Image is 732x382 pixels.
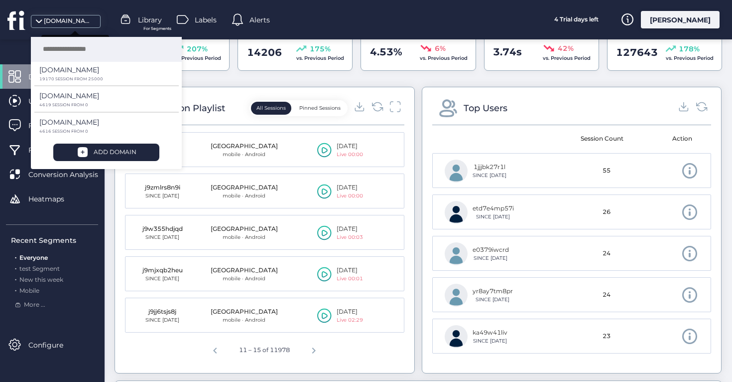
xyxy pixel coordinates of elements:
div: yr8ay7tm8pr [473,287,513,296]
div: Live 00:00 [337,151,363,159]
div: Live 00:01 [337,275,363,283]
div: Live 00:03 [337,233,363,241]
div: j9mjxqb2heu [137,266,187,275]
button: All Sessions [251,102,291,115]
div: mobile · Android [211,275,278,283]
div: 4 Trial days left [539,11,613,28]
div: [GEOGRAPHIC_DATA] [211,183,278,192]
span: . [15,274,16,283]
span: vs. Previous Period [543,55,591,61]
div: ADD DOMAIN [94,148,136,157]
span: vs. Previous Period [173,55,221,61]
div: Session Playlist [156,101,225,115]
div: [DATE] [337,266,363,275]
p: 4616 SESSION FROM 0 [39,129,166,134]
div: mobile · Android [211,316,278,324]
div: SINCE [DATE] [137,316,187,324]
span: . [15,252,16,261]
span: Mobile [19,287,39,294]
div: j9zmlrs8n9i [137,183,187,192]
span: New this week [19,276,63,283]
div: SINCE [DATE] [473,172,506,180]
span: 42% [558,43,574,54]
div: [GEOGRAPHIC_DATA] [211,307,278,317]
div: [DOMAIN_NAME] [44,16,94,26]
div: 11 – 15 of 11978 [235,342,294,359]
span: 3.74s [493,44,522,60]
mat-header-cell: Action [636,125,704,153]
span: 175% [310,43,331,54]
div: ka49w41liv [473,328,507,338]
mat-header-cell: Session Count [568,125,636,153]
span: 207% [187,43,208,54]
span: . [15,285,16,294]
div: mobile · Android [211,151,278,159]
div: e0379iwcrd [473,245,509,255]
div: [GEOGRAPHIC_DATA] [211,224,278,234]
div: SINCE [DATE] [473,254,509,262]
div: [PERSON_NAME] [641,11,720,28]
div: [DATE] [337,142,363,151]
button: Previous page [205,339,225,359]
div: etd7e4mp57i [473,204,514,213]
span: Library [138,14,162,25]
span: test Segment [19,265,60,272]
span: Labels [195,14,217,25]
div: SINCE [DATE] [137,192,187,200]
div: [DATE] [337,183,363,192]
span: 24 [603,290,610,300]
p: 4619 SESSION FROM 0 [39,103,166,107]
p: [DOMAIN_NAME] [39,117,99,128]
span: 23 [603,332,610,341]
span: vs. Previous Period [296,55,344,61]
div: SINCE [DATE] [473,337,507,345]
div: [DATE] [337,307,363,317]
div: [GEOGRAPHIC_DATA] [211,266,278,275]
span: 55 [603,166,610,176]
div: [DATE] [337,224,363,234]
span: vs. Previous Period [666,55,714,61]
div: Recent Segments [11,235,98,246]
span: For Segments [143,25,171,32]
span: 6% [435,43,446,54]
span: . [15,263,16,272]
span: Everyone [19,254,48,261]
span: Heatmaps [28,193,79,204]
span: 178% [679,43,700,54]
span: 127643 [616,45,658,60]
div: mobile · Android [211,233,278,241]
div: j9w355hdjqd [137,224,187,234]
span: 4.53% [370,44,402,60]
span: vs. Previous Period [420,55,468,61]
span: Configure [28,340,78,351]
div: mobile · Android [211,192,278,200]
span: 14206 [247,45,282,60]
div: 1jjjbk27r1l [473,163,506,172]
div: SINCE [DATE] [137,233,187,241]
div: Live 02:29 [337,316,363,324]
p: [DOMAIN_NAME] [39,64,99,75]
span: Alerts [249,14,270,25]
div: SINCE [DATE] [473,296,513,304]
div: Top Users [464,101,507,115]
div: j9jj6tsjs8j [137,307,187,317]
button: Next page [304,339,324,359]
div: [GEOGRAPHIC_DATA] [211,142,278,151]
p: 19170 SESSION FROM 25000 [39,77,166,81]
button: Pinned Sessions [294,102,346,115]
div: SINCE [DATE] [137,275,187,283]
span: 26 [603,207,610,217]
span: More ... [24,300,45,310]
span: Conversion Analysis [28,169,113,180]
div: SINCE [DATE] [473,213,514,221]
p: [DOMAIN_NAME] [39,90,99,101]
span: 24 [603,249,610,258]
div: Live 00:00 [337,192,363,200]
